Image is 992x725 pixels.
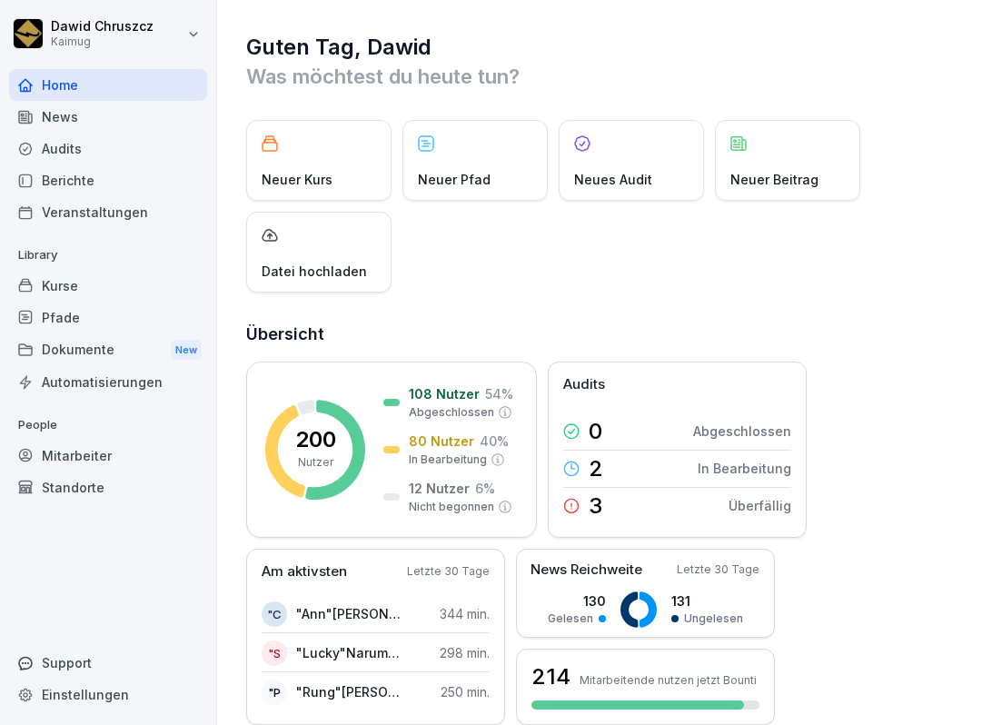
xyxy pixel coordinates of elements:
p: 0 [589,421,602,442]
p: 12 Nutzer [409,479,470,498]
a: News [9,101,207,133]
p: Abgeschlossen [693,422,791,441]
p: 131 [671,591,743,611]
p: Mitarbeitende nutzen jetzt Bounti [580,673,757,687]
a: Mitarbeiter [9,440,207,472]
p: 130 [548,591,606,611]
p: Ungelesen [684,611,743,627]
p: 344 min. [440,604,490,623]
p: 108 Nutzer [409,384,480,403]
a: Standorte [9,472,207,503]
p: Am aktivsten [262,561,347,582]
p: Library [9,241,207,270]
p: 40 % [480,432,509,451]
p: "Ann"[PERSON_NAME] [296,604,401,623]
p: Was möchtest du heute tun? [246,62,965,91]
p: Nutzer [298,454,333,471]
h1: Guten Tag, Dawid [246,33,965,62]
p: Überfällig [729,496,791,515]
div: "C [262,601,287,627]
p: Audits [563,374,605,395]
h2: Übersicht [246,322,965,347]
p: "Rung"[PERSON_NAME] [296,682,401,701]
h3: 214 [531,661,570,692]
p: 2 [589,458,603,480]
p: 6 % [475,479,495,498]
a: Veranstaltungen [9,196,207,228]
a: Kurse [9,270,207,302]
p: In Bearbeitung [409,452,487,468]
p: Letzte 30 Tage [677,561,759,578]
p: News Reichweite [531,560,642,581]
a: Audits [9,133,207,164]
p: People [9,411,207,440]
p: 298 min. [440,643,490,662]
div: "P [262,680,287,705]
a: Berichte [9,164,207,196]
p: Neuer Kurs [262,170,332,189]
a: Pfade [9,302,207,333]
a: DokumenteNew [9,333,207,367]
p: Kaimug [51,35,154,48]
p: 200 [295,429,336,451]
p: Abgeschlossen [409,404,494,421]
p: "Lucky"Narumon Sugdee [296,643,401,662]
a: Einstellungen [9,679,207,710]
p: In Bearbeitung [698,459,791,478]
a: Automatisierungen [9,366,207,398]
a: Home [9,69,207,101]
p: Neuer Pfad [418,170,491,189]
p: 54 % [485,384,513,403]
p: Nicht begonnen [409,499,494,515]
div: New [171,340,202,361]
div: Dokumente [9,333,207,367]
p: 80 Nutzer [409,432,474,451]
p: Gelesen [548,611,593,627]
p: Datei hochladen [262,262,367,281]
div: "S [262,641,287,666]
p: 250 min. [441,682,490,701]
p: Neuer Beitrag [730,170,818,189]
p: 3 [589,495,602,517]
p: Neues Audit [574,170,652,189]
p: Letzte 30 Tage [407,563,490,580]
div: Support [9,647,207,679]
p: Dawid Chruszcz [51,19,154,35]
